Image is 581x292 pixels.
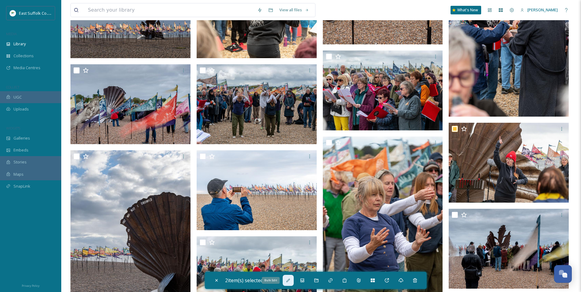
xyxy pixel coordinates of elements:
button: Open Chat [554,265,572,283]
span: COLLECT [6,85,19,89]
img: ESC%20Logo.png [10,10,16,16]
span: Library [13,41,26,47]
input: Search your library [85,3,254,17]
img: ext_1746527031.938695_james@crisp-design.co.uk-DSC_3491.jpg [323,50,443,130]
span: MEDIA [6,32,17,36]
span: Embeds [13,147,28,153]
img: ext_1746527006.651833_james@crisp-design.co.uk-DSC_0827.jpg [449,209,569,289]
img: ext_1746527046.181149_james@crisp-design.co.uk-DSC_3481.jpg [197,64,317,144]
a: [PERSON_NAME] [517,4,561,16]
img: ext_1746527035.605049_james@crisp-design.co.uk-DSC_1053.jpg [197,150,317,230]
span: WIDGETS [6,126,20,130]
span: SnapLink [13,183,30,189]
span: Galleries [13,135,30,141]
span: Stories [13,159,27,165]
div: Bulk Edit [262,277,280,284]
span: Collections [13,53,34,59]
a: What's New [451,6,481,14]
span: 2 item(s) selected. [225,277,264,284]
img: ext_1746527046.89455_james@crisp-design.co.uk-DSC_0822.jpg [70,64,191,144]
span: Uploads [13,106,29,112]
span: Privacy Policy [22,284,40,288]
img: ext_1746527014.239268_james@crisp-design.co.uk-DSC_3453.jpg [449,122,569,203]
a: View all files [276,4,312,16]
span: Maps [13,171,24,177]
span: UGC [13,94,22,100]
span: Media Centres [13,65,40,71]
span: East Suffolk Council [19,10,55,16]
a: Privacy Policy [22,282,40,289]
span: [PERSON_NAME] [527,7,558,13]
